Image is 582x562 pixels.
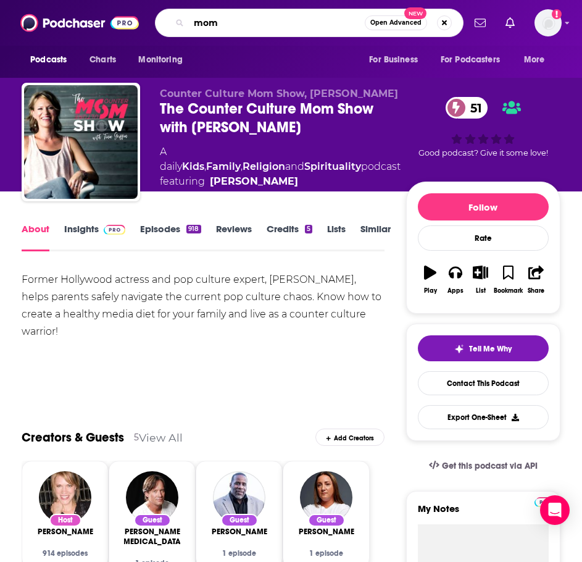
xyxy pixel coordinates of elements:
a: Similar [360,223,391,251]
button: tell me why sparkleTell Me Why [418,335,549,361]
div: 914 episodes [37,549,93,558]
a: Show notifications dropdown [501,12,520,33]
a: InsightsPodchaser Pro [64,223,125,251]
button: Show profile menu [534,9,562,36]
span: [PERSON_NAME][MEDICAL_DATA] [120,527,184,547]
a: Reviews [216,223,252,251]
a: Show notifications dropdown [470,12,491,33]
button: Open AdvancedNew [365,15,427,30]
span: 51 [458,97,488,119]
button: Export One-Sheet [418,405,549,429]
a: About [22,223,49,251]
input: Search podcasts, credits, & more... [189,13,365,33]
a: Episodes918 [140,223,201,251]
a: Shawn Harper [209,527,270,537]
span: For Podcasters [441,51,500,69]
div: Bookmark [494,287,523,295]
div: Guest [134,514,171,527]
div: 51Good podcast? Give it some love! [406,88,560,167]
a: Tina Griffin [210,174,298,189]
img: Shawn Harper [213,471,265,524]
a: Spirituality [304,161,361,172]
img: Podchaser Pro [534,497,556,507]
img: User Profile [534,9,562,36]
div: Open Intercom Messenger [540,495,570,525]
a: Get this podcast via API [419,451,547,481]
button: open menu [360,48,433,72]
div: Search podcasts, credits, & more... [155,9,464,37]
button: open menu [130,48,198,72]
button: Share [523,258,549,302]
img: Podchaser Pro [104,225,125,235]
span: and [285,161,304,172]
div: 5 [134,432,139,443]
button: open menu [433,48,518,72]
img: Tina Griffin [39,471,91,524]
div: A daily podcast [160,145,406,189]
a: Credits5 [267,223,312,251]
a: Tina Griffin [35,527,96,537]
div: Rate [418,225,549,251]
span: Get this podcast via API [442,461,538,471]
a: Charts [81,48,123,72]
span: Logged in as ILATeam [534,9,562,36]
div: Play [424,287,437,295]
span: More [524,51,545,69]
button: open menu [515,48,560,72]
img: Podchaser - Follow, Share and Rate Podcasts [20,11,139,35]
button: open menu [22,48,83,72]
label: My Notes [418,503,549,524]
div: List [476,287,486,295]
a: View All [139,431,183,444]
img: tell me why sparkle [454,344,464,354]
div: 1 episode [298,549,354,558]
span: , [204,161,206,172]
a: Pro website [534,495,556,507]
a: Lists [327,223,346,251]
div: Former Hollywood actress and pop culture expert, [PERSON_NAME], helps parents safely navigate the... [22,271,385,340]
span: Tell Me Why [469,344,512,354]
a: Creators & Guests [22,430,124,445]
button: Follow [418,193,549,220]
div: Apps [447,287,464,295]
a: Religion [243,161,285,172]
span: Monitoring [138,51,182,69]
div: 1 episode [211,549,267,558]
a: Contact This Podcast [418,371,549,395]
span: [PERSON_NAME] [209,527,270,537]
span: For Business [369,51,418,69]
div: Add Creators [315,429,385,446]
img: The Counter Culture Mom Show with Tina Griffin [24,85,138,199]
svg: Add a profile image [552,9,562,19]
a: 51 [446,97,488,119]
span: Good podcast? Give it some love! [418,148,548,157]
span: Open Advanced [370,20,422,26]
span: New [404,7,426,19]
div: 918 [186,225,201,233]
span: [PERSON_NAME] [296,527,357,537]
button: List [468,258,493,302]
div: Guest [221,514,258,527]
button: Play [418,258,443,302]
span: [PERSON_NAME] [35,527,96,537]
div: 5 [305,225,312,233]
img: Lori Alhadeff [300,471,352,524]
div: Host [49,514,81,527]
img: Kevin Sorbo [126,471,178,524]
a: Lori Alhadeff [296,527,357,537]
span: Podcasts [30,51,67,69]
button: Bookmark [493,258,523,302]
button: Apps [443,258,468,302]
span: , [241,161,243,172]
a: Family [206,161,241,172]
a: Kevin Sorbo [120,527,184,547]
span: Charts [89,51,116,69]
div: Share [528,287,544,295]
span: Counter Culture Mom Show, [PERSON_NAME] [160,88,398,99]
span: featuring [160,174,406,189]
